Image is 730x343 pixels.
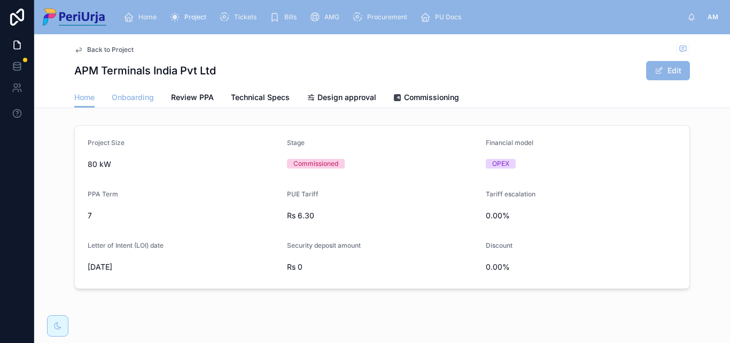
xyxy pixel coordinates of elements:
a: Design approval [307,88,376,109]
a: AMG [306,7,347,27]
a: Home [74,88,95,108]
span: Stage [287,139,305,147]
div: OPEX [492,159,509,169]
span: Letter of Intent (LOI) date [88,241,164,249]
span: [DATE] [88,262,278,272]
a: PU Docs [417,7,469,27]
div: scrollable content [115,5,687,29]
span: 80 kW [88,159,278,170]
span: Tariff escalation [486,190,535,198]
span: Technical Specs [231,92,290,103]
span: Review PPA [171,92,214,103]
a: Commissioning [393,88,459,109]
span: 0.00% [486,262,677,272]
a: Home [120,7,164,27]
a: Back to Project [74,45,134,54]
span: 7 [88,210,278,221]
span: AM [708,13,718,21]
span: PU Docs [435,13,461,21]
img: App logo [43,9,106,26]
span: Bills [284,13,297,21]
span: Tickets [234,13,257,21]
span: Commissioning [404,92,459,103]
span: Financial model [486,139,533,147]
span: PUE Tariff [287,190,319,198]
span: Project Size [88,139,125,147]
span: Onboarding [112,92,154,103]
span: Home [138,13,157,21]
span: Security deposit amount [287,241,361,249]
a: Review PPA [171,88,214,109]
span: Rs 0 [287,262,478,272]
span: Home [74,92,95,103]
span: Project [184,13,206,21]
span: Rs 6.30 [287,210,478,221]
span: Back to Project [87,45,134,54]
span: Discount [486,241,512,249]
a: Procurement [349,7,415,27]
a: Technical Specs [231,88,290,109]
h1: APM Terminals India Pvt Ltd [74,63,216,78]
a: Onboarding [112,88,154,109]
span: AMG [324,13,339,21]
span: Design approval [317,92,376,103]
a: Tickets [216,7,264,27]
span: 0.00% [486,210,677,221]
a: Bills [266,7,304,27]
button: Edit [646,61,690,80]
span: PPA Term [88,190,118,198]
a: Project [166,7,214,27]
div: Commissioned [293,159,338,169]
span: Procurement [367,13,407,21]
